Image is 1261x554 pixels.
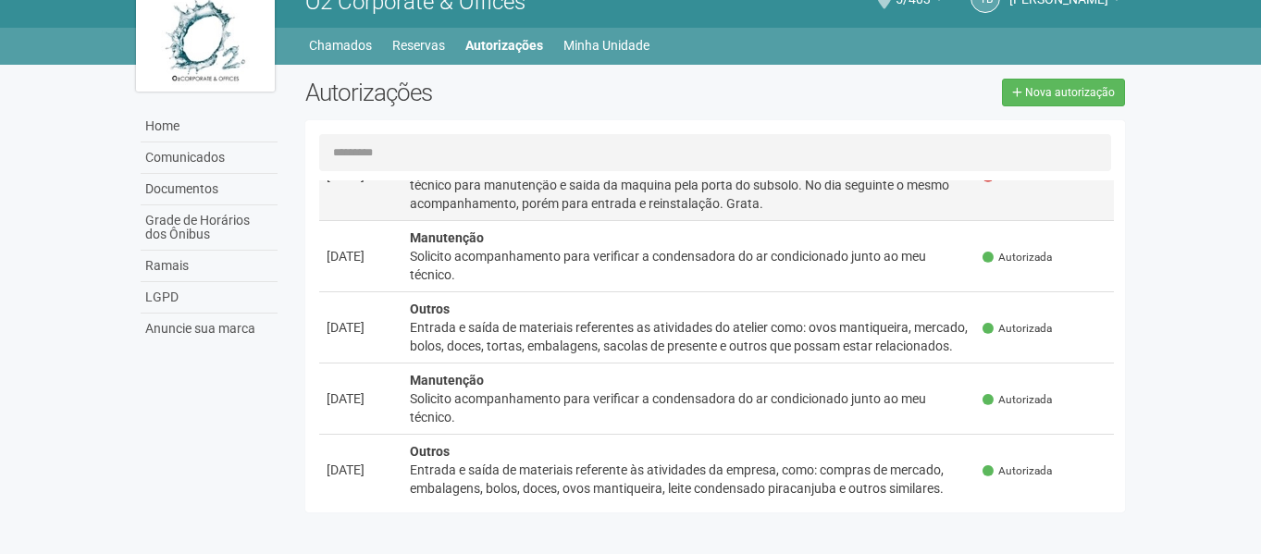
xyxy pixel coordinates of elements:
span: Nova autorização [1025,86,1115,99]
div: Entrada e saída de materiais referentes as atividades do atelier como: ovos mantiqueira, mercado,... [410,318,969,355]
a: Chamados [309,32,372,58]
a: Reservas [392,32,445,58]
a: Ramais [141,251,278,282]
a: Minha Unidade [563,32,649,58]
strong: Manutenção [410,230,484,245]
a: Grade de Horários dos Ônibus [141,205,278,251]
div: Solicito acompanhamento para recolhimento da condensadora do ar condicionado junto ao meu técnico... [410,157,969,213]
span: Autorizada [983,392,1052,408]
div: Entrada e saída de materiais referente às atividades da empresa, como: compras de mercado, embala... [410,461,969,498]
div: Solicito acompanhamento para verificar a condensadora do ar condicionado junto ao meu técnico. [410,389,969,426]
div: [DATE] [327,389,395,408]
h2: Autorizações [305,79,701,106]
a: Documentos [141,174,278,205]
a: Home [141,111,278,142]
a: Autorizações [465,32,543,58]
a: Nova autorização [1002,79,1125,106]
div: [DATE] [327,318,395,337]
a: Anuncie sua marca [141,314,278,344]
span: Autorizada [983,250,1052,265]
strong: Manutenção [410,373,484,388]
span: Autorizada [983,321,1052,337]
strong: Outros [410,444,450,459]
div: [DATE] [327,461,395,479]
a: Comunicados [141,142,278,174]
a: LGPD [141,282,278,314]
strong: Outros [410,302,450,316]
div: [DATE] [327,247,395,265]
div: Solicito acompanhamento para verificar a condensadora do ar condicionado junto ao meu técnico. [410,247,969,284]
span: Autorizada [983,463,1052,479]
